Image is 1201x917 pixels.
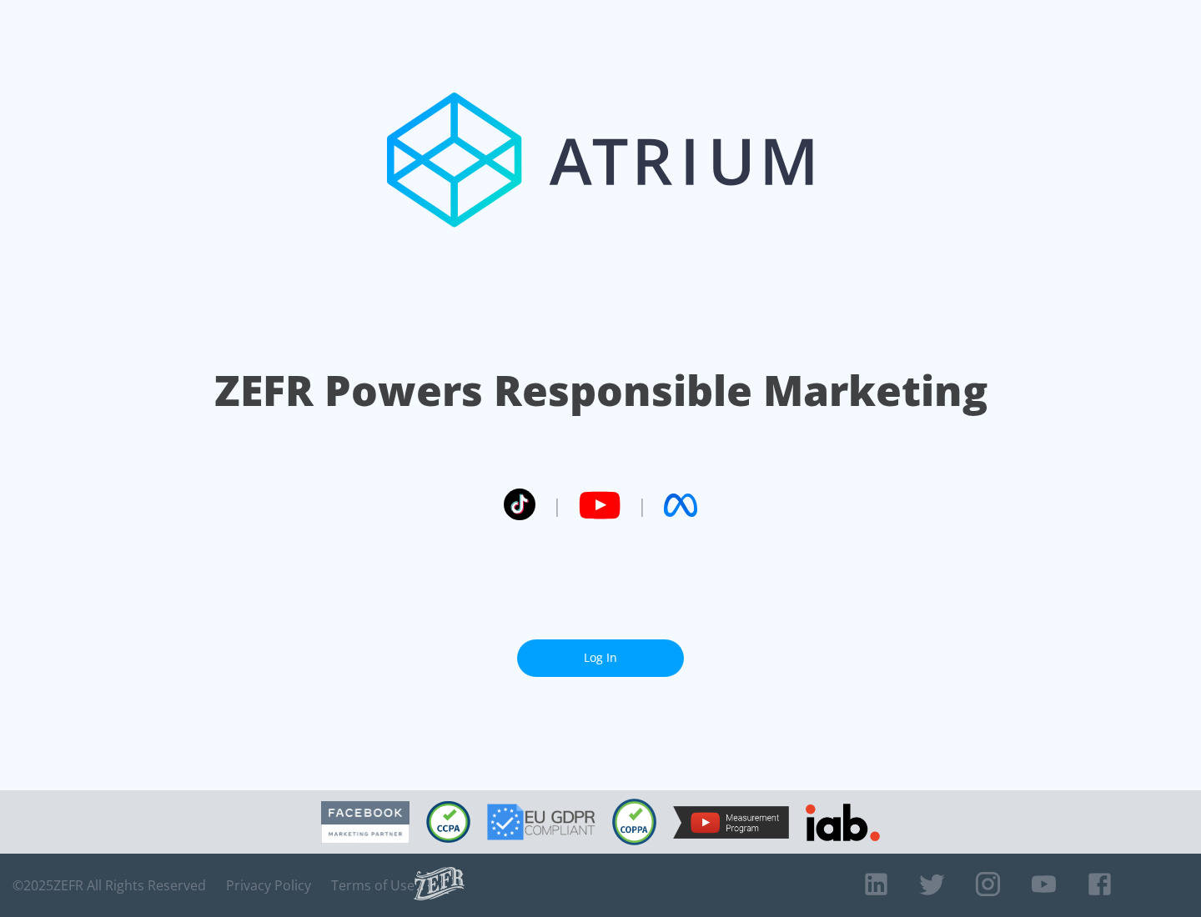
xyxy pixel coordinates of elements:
h1: ZEFR Powers Responsible Marketing [214,362,987,419]
img: IAB [806,804,880,841]
span: | [637,493,647,518]
img: YouTube Measurement Program [673,806,789,839]
img: CCPA Compliant [426,801,470,843]
img: COPPA Compliant [612,799,656,845]
img: GDPR Compliant [487,804,595,840]
a: Terms of Use [331,877,415,894]
a: Log In [517,639,684,677]
span: | [552,493,562,518]
a: Privacy Policy [226,877,311,894]
img: Facebook Marketing Partner [321,801,410,844]
span: © 2025 ZEFR All Rights Reserved [13,877,206,894]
